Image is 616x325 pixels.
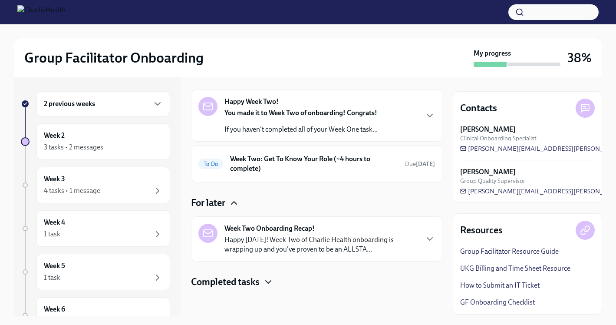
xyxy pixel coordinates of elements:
[44,273,60,282] div: 1 task
[474,49,511,58] strong: My progress
[224,235,418,254] p: Happy [DATE]! Week Two of Charlie Health onboarding is wrapping up and you've proven to be an ALL...
[44,174,65,184] h6: Week 3
[36,91,170,116] div: 2 previous weeks
[44,218,65,227] h6: Week 4
[191,275,442,289] div: Completed tasks
[224,97,279,106] strong: Happy Week Two!
[44,261,65,271] h6: Week 5
[224,224,315,233] strong: Week Two Onboarding Recap!
[460,298,535,307] a: GF Onboarding Checklist
[405,160,435,168] span: Due
[230,154,398,173] h6: Week Two: Get To Know Your Role (~4 hours to complete)
[44,131,65,140] h6: Week 2
[198,153,435,175] a: To DoWeek Two: Get To Know Your Role (~4 hours to complete)Due[DATE]
[460,177,525,185] span: Group Quality Supervisor
[44,143,103,152] div: 3 tasks • 2 messages
[460,167,516,177] strong: [PERSON_NAME]
[44,186,100,196] div: 4 tasks • 1 message
[224,109,377,117] strong: You made it to Week Two of onboarding! Congrats!
[21,254,170,290] a: Week 51 task
[460,247,559,256] a: Group Facilitator Resource Guide
[224,125,378,134] p: If you haven't completed all of your Week One task...
[198,161,223,167] span: To Do
[460,134,537,143] span: Clinical Onboarding Specialist
[21,167,170,203] a: Week 34 tasks • 1 message
[460,264,570,273] a: UKG Billing and Time Sheet Resource
[44,305,65,314] h6: Week 6
[405,160,435,168] span: August 18th, 2025 09:00
[17,5,66,19] img: CharlieHealth
[191,275,260,289] h4: Completed tasks
[191,196,225,209] h4: For later
[24,49,204,66] h2: Group Facilitator Onboarding
[460,125,516,134] strong: [PERSON_NAME]
[460,281,540,290] a: How to Submit an IT Ticket
[460,102,497,115] h4: Contacts
[44,229,60,239] div: 1 task
[191,196,442,209] div: For later
[44,99,95,109] h6: 2 previous weeks
[21,123,170,160] a: Week 23 tasks • 2 messages
[567,50,592,66] h3: 38%
[21,210,170,247] a: Week 41 task
[416,160,435,168] strong: [DATE]
[460,224,503,237] h4: Resources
